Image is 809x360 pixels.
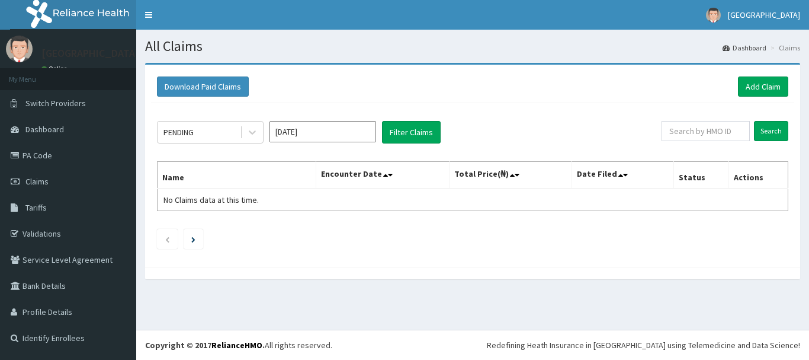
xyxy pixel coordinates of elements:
[6,36,33,62] img: User Image
[163,126,194,138] div: PENDING
[269,121,376,142] input: Select Month and Year
[662,121,750,141] input: Search by HMO ID
[728,162,788,189] th: Actions
[316,162,449,189] th: Encounter Date
[158,162,316,189] th: Name
[723,43,766,53] a: Dashboard
[41,48,139,59] p: [GEOGRAPHIC_DATA]
[674,162,729,189] th: Status
[157,77,249,97] button: Download Paid Claims
[25,202,47,213] span: Tariffs
[25,176,49,187] span: Claims
[449,162,572,189] th: Total Price(₦)
[706,8,721,23] img: User Image
[165,234,170,244] a: Previous page
[768,43,800,53] li: Claims
[738,77,788,97] a: Add Claim
[25,98,86,109] span: Switch Providers
[145,39,800,54] h1: All Claims
[25,124,64,135] span: Dashboard
[136,330,809,360] footer: All rights reserved.
[572,162,674,189] th: Date Filed
[211,340,262,351] a: RelianceHMO
[382,121,441,144] button: Filter Claims
[145,340,265,351] strong: Copyright © 2017 .
[754,121,788,141] input: Search
[728,9,800,20] span: [GEOGRAPHIC_DATA]
[487,339,800,351] div: Redefining Heath Insurance in [GEOGRAPHIC_DATA] using Telemedicine and Data Science!
[191,234,195,244] a: Next page
[163,195,259,205] span: No Claims data at this time.
[41,65,70,73] a: Online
